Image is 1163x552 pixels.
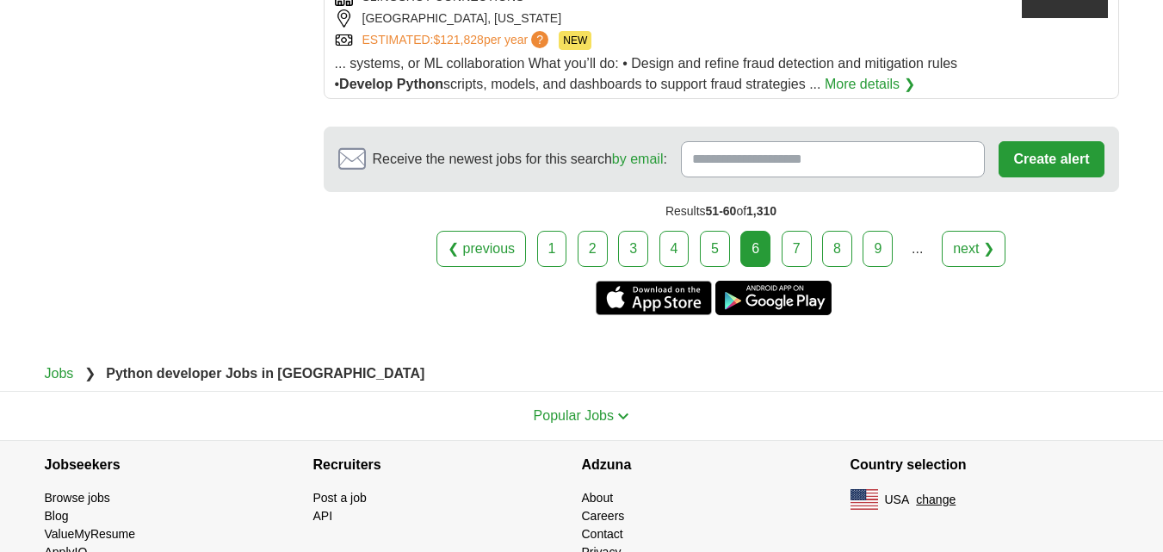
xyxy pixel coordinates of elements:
a: 3 [618,231,648,267]
div: 6 [740,231,770,267]
span: NEW [559,31,591,50]
a: API [313,509,333,523]
a: 8 [822,231,852,267]
a: ❮ previous [436,231,526,267]
span: 1,310 [746,204,776,218]
img: US flag [851,489,878,510]
a: ValueMyResume [45,527,136,541]
a: Get the Android app [715,281,832,315]
div: [GEOGRAPHIC_DATA], [US_STATE] [335,9,1008,28]
span: Receive the newest jobs for this search : [373,149,667,170]
div: ... [900,232,935,266]
span: $121,828 [433,33,483,47]
a: by email [612,152,664,166]
a: 4 [659,231,690,267]
strong: Develop [339,77,393,91]
span: ... systems, or ML collaboration What you’ll do: • Design and refine fraud detection and mitigati... [335,56,958,91]
a: 7 [782,231,812,267]
a: Contact [582,527,623,541]
a: Jobs [45,366,74,381]
button: Create alert [999,141,1104,177]
div: Results of [324,192,1119,231]
a: 2 [578,231,608,267]
img: toggle icon [617,412,629,420]
a: ESTIMATED:$121,828per year? [362,31,553,50]
a: 1 [537,231,567,267]
button: change [916,491,956,509]
strong: Python [397,77,443,91]
span: 51-60 [706,204,737,218]
a: Get the iPhone app [596,281,712,315]
a: 9 [863,231,893,267]
a: Post a job [313,491,367,505]
a: Browse jobs [45,491,110,505]
strong: Python developer Jobs in [GEOGRAPHIC_DATA] [106,366,424,381]
span: ? [531,31,548,48]
a: Careers [582,509,625,523]
a: Blog [45,509,69,523]
a: About [582,491,614,505]
a: More details ❯ [825,74,915,95]
a: 5 [700,231,730,267]
span: Popular Jobs [534,408,614,423]
a: next ❯ [942,231,1005,267]
span: USA [885,491,910,509]
h4: Country selection [851,441,1119,489]
span: ❯ [84,366,96,381]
